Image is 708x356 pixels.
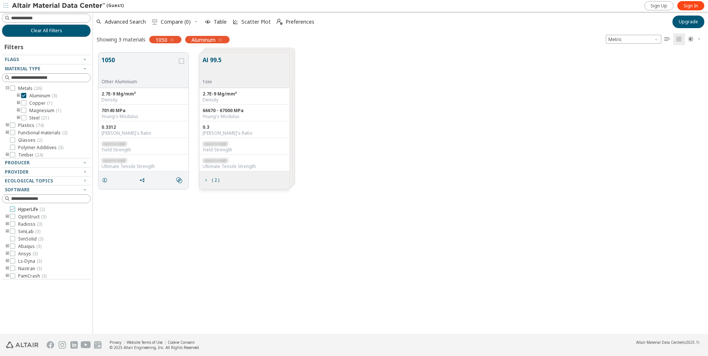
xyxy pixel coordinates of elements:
i: toogle group [5,221,10,227]
i:  [277,19,283,25]
span: HyperLife [18,206,45,212]
span: Steel [29,115,49,121]
div: Showing 3 materials [97,36,146,43]
span: Provider [5,169,29,175]
span: ( 3 ) [41,214,46,220]
span: Compare (0) [161,19,191,24]
span: SimSolid [18,236,43,242]
span: ( 26 ) [34,85,42,91]
a: Cookie Consent [168,340,195,345]
span: ( 2 ) [62,130,67,136]
span: Metric [606,35,661,44]
span: SimLab [18,229,40,235]
i:  [176,177,182,183]
button: Upgrade [672,16,704,28]
span: Timber [18,152,43,158]
span: restricted [101,141,126,147]
i: toogle group [5,130,10,136]
i:  [676,36,682,42]
button: Material Type [2,64,91,73]
span: restricted [203,157,227,164]
span: ( 3 ) [38,236,43,242]
span: Metals [18,85,42,91]
img: Altair Engineering [6,342,39,348]
span: Functional materials [18,130,67,136]
i:  [152,19,158,25]
span: ( 3 ) [37,258,42,264]
i: toogle group [5,258,10,264]
span: restricted [203,141,227,147]
button: Theme [685,33,704,45]
a: Sign Up [644,1,674,10]
button: Provider [2,168,91,177]
span: ( 21 ) [41,115,49,121]
span: Scatter Plot [241,19,271,24]
img: Altair Material Data Center [12,2,106,10]
div: © 2025 Altair Engineering, Inc. All Rights Reserved. [110,345,200,350]
span: ( 3 ) [58,144,63,151]
span: Sign Up [651,3,667,9]
span: Nastran [18,266,42,272]
i: toogle group [5,273,10,279]
div: Filters [2,37,27,55]
button: Similar search [173,173,188,188]
i: toogle group [5,244,10,249]
div: [PERSON_NAME]'s Ratio [101,130,186,136]
span: ( 3 ) [33,251,38,257]
span: Aluminum [29,93,57,99]
span: Plastics [18,122,44,128]
div: grid [93,47,708,334]
button: ( 2 ) [200,173,223,188]
div: 2.7E-9 Mg/mm³ [101,91,186,97]
span: restricted [101,157,126,164]
button: Share [136,173,151,188]
span: Ansys [18,251,38,257]
span: Ls-Dyna [18,258,42,264]
span: ( 3 ) [52,93,57,99]
i: toogle group [16,108,21,114]
span: ( 3 ) [41,273,47,279]
span: Ecological Topics [5,178,53,184]
button: 1050 [101,56,177,79]
button: Al 99.5 [203,56,221,79]
a: Sign In [677,1,704,10]
div: Ultimate Tensile Strength [203,164,287,169]
div: Other Aluminium [101,79,177,85]
div: 1xxx [203,79,221,85]
button: Tile View [673,33,685,45]
span: Magnesium [29,108,61,114]
i:  [688,36,694,42]
span: Copper [29,100,52,106]
span: Sign In [684,3,698,9]
div: 66670 - 67000 MPa [203,108,287,114]
span: Table [214,19,227,24]
div: Young's Modulus [203,114,287,120]
i: toogle group [16,93,21,99]
div: 2.7E-9 Mg/mm³ [203,91,287,97]
span: ( 2 ) [40,206,45,212]
span: Clear All Filters [31,28,62,34]
span: Radioss [18,221,42,227]
span: Upgrade [679,19,698,25]
a: Website Terms of Use [127,340,163,345]
span: ( 3 ) [35,228,40,235]
div: Density [203,97,287,103]
span: Preferences [285,19,314,24]
span: ( 2 ) [212,178,219,182]
button: Ecological Topics [2,177,91,185]
span: Flags [5,56,19,63]
button: Producer [2,158,91,167]
span: ( 1 ) [56,107,61,114]
button: Table View [661,33,673,45]
i: toogle group [5,229,10,235]
i: toogle group [5,122,10,128]
span: Glasses [18,137,42,143]
i: toogle group [5,152,10,158]
span: OptiStruct [18,214,46,220]
span: Polymer Additives [18,145,63,151]
span: PamCrash [18,273,47,279]
button: Clear All Filters [2,24,91,37]
div: Yield Strength [101,147,186,153]
i: toogle group [5,85,10,91]
span: 1050 [156,36,167,43]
